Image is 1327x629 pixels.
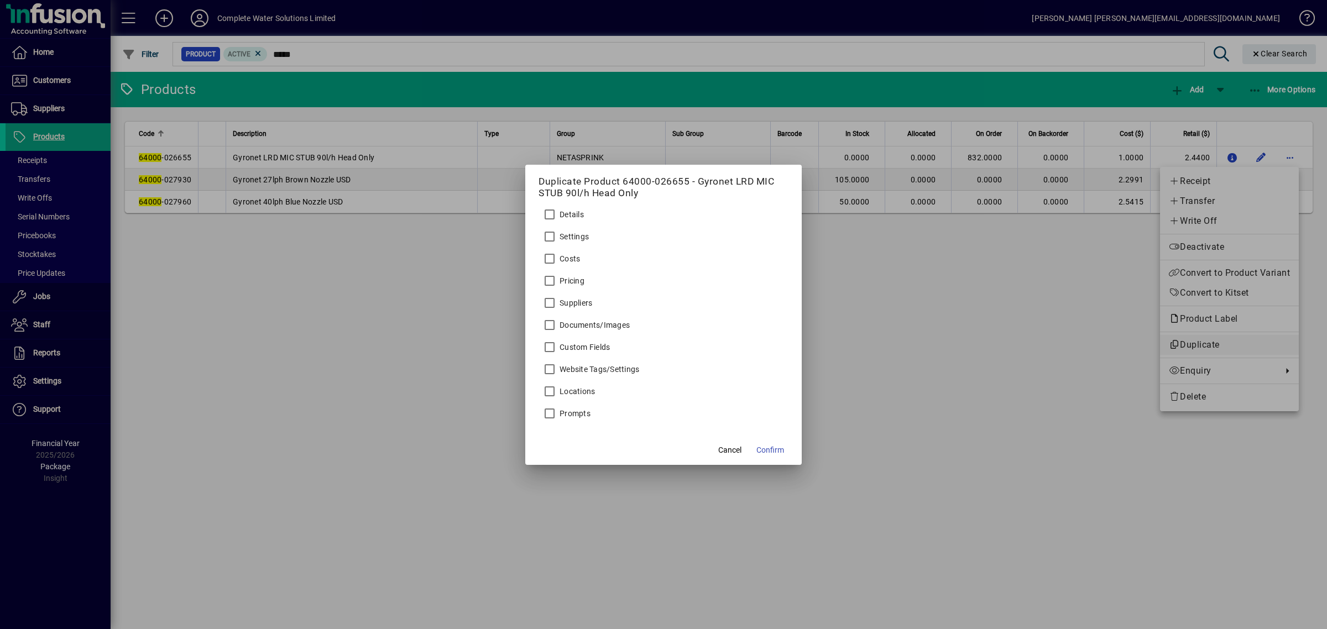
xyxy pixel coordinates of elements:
[557,342,610,353] label: Custom Fields
[557,209,584,220] label: Details
[557,275,584,286] label: Pricing
[752,441,788,460] button: Confirm
[557,386,595,397] label: Locations
[557,253,580,264] label: Costs
[718,444,741,456] span: Cancel
[557,319,630,331] label: Documents/Images
[756,444,784,456] span: Confirm
[712,441,748,460] button: Cancel
[557,297,592,308] label: Suppliers
[557,408,591,419] label: Prompts
[557,364,639,375] label: Website Tags/Settings
[539,176,788,199] h5: Duplicate Product 64000-026655 - Gyronet LRD MIC STUB 90l/h Head Only
[557,231,589,242] label: Settings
